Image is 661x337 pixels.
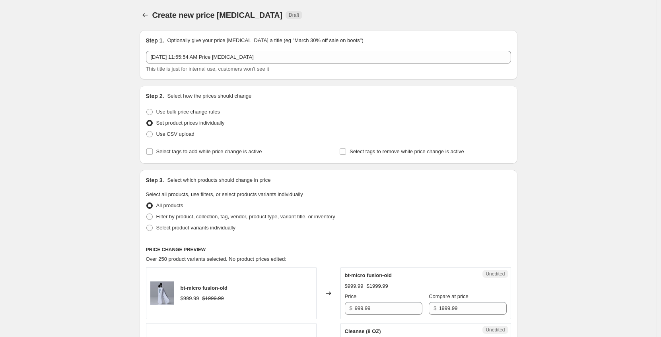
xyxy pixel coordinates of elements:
[146,37,164,44] h2: Step 1.
[156,202,183,208] span: All products
[181,295,199,302] div: $999.99
[167,176,270,184] p: Select which products should change in price
[167,92,251,100] p: Select how the prices should change
[146,92,164,100] h2: Step 2.
[146,176,164,184] h2: Step 3.
[146,256,286,262] span: Over 250 product variants selected. No product prices edited:
[146,246,511,253] h6: PRICE CHANGE PREVIEW
[152,11,283,19] span: Create new price [MEDICAL_DATA]
[150,281,174,305] img: PDP-SOLO1-FUSION_80x.jpg
[181,285,227,291] span: bt-micro fusion-old
[156,120,225,126] span: Set product prices individually
[350,305,352,311] span: $
[140,10,151,21] button: Price change jobs
[202,295,224,302] strike: $1999.99
[156,109,220,115] span: Use bulk price change rules
[345,293,357,299] span: Price
[434,305,436,311] span: $
[146,66,269,72] span: This title is just for internal use, customers won't see it
[146,191,303,197] span: Select all products, use filters, or select products variants individually
[350,148,464,154] span: Select tags to remove while price change is active
[429,293,469,299] span: Compare at price
[345,282,364,290] div: $999.99
[345,328,381,334] span: Cleanse (8 OZ)
[167,37,363,44] p: Optionally give your price [MEDICAL_DATA] a title (eg "March 30% off sale on boots")
[156,225,235,231] span: Select product variants individually
[486,271,505,277] span: Unedited
[146,51,511,64] input: 30% off holiday sale
[156,214,335,220] span: Filter by product, collection, tag, vendor, product type, variant title, or inventory
[345,272,392,278] span: bt-micro fusion-old
[289,12,299,18] span: Draft
[486,327,505,333] span: Unedited
[367,282,388,290] strike: $1999.99
[156,131,194,137] span: Use CSV upload
[156,148,262,154] span: Select tags to add while price change is active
